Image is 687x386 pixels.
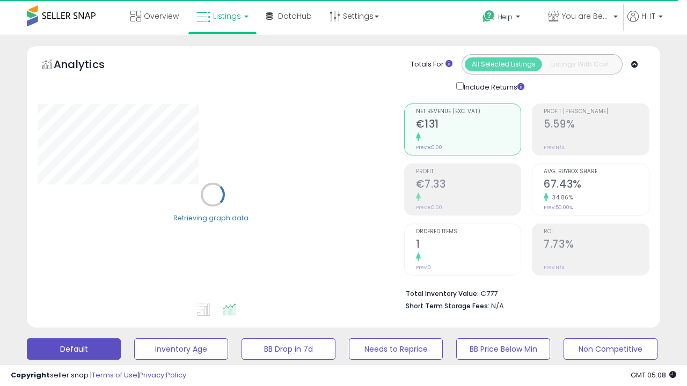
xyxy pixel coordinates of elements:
[416,238,521,253] h2: 1
[278,11,312,21] span: DataHub
[416,229,521,235] span: Ordered Items
[406,286,642,299] li: €777
[491,301,504,311] span: N/A
[564,338,657,360] button: Non Competitive
[544,204,573,211] small: Prev: 50.00%
[456,338,550,360] button: BB Price Below Min
[498,12,513,21] span: Help
[544,144,565,151] small: Prev: N/A
[641,11,655,21] span: Hi IT
[544,109,649,115] span: Profit [PERSON_NAME]
[54,57,126,75] h5: Analytics
[416,178,521,192] h2: €7.33
[11,370,186,381] div: seller snap | |
[406,301,489,310] b: Short Term Storage Fees:
[562,11,610,21] span: You are Beautiful (IT)
[627,11,663,35] a: Hi IT
[416,169,521,175] span: Profit
[448,80,537,93] div: Include Returns
[416,264,431,271] small: Prev: 0
[465,57,542,71] button: All Selected Listings
[144,11,179,21] span: Overview
[349,338,443,360] button: Needs to Reprice
[416,109,521,115] span: Net Revenue (Exc. VAT)
[416,204,442,211] small: Prev: €0.00
[11,370,50,380] strong: Copyright
[544,169,649,175] span: Avg. Buybox Share
[416,144,442,151] small: Prev: €0.00
[631,370,676,380] span: 2025-10-12 05:08 GMT
[242,338,335,360] button: BB Drop in 7d
[474,2,538,35] a: Help
[139,370,186,380] a: Privacy Policy
[549,194,573,202] small: 34.86%
[213,11,241,21] span: Listings
[542,57,619,71] button: Listings With Cost
[416,118,521,132] h2: €131
[544,264,565,271] small: Prev: N/A
[27,338,121,360] button: Default
[544,238,649,253] h2: 7.73%
[544,229,649,235] span: ROI
[92,370,137,380] a: Terms of Use
[482,10,495,23] i: Get Help
[134,338,228,360] button: Inventory Age
[173,213,252,222] div: Retrieving graph data..
[544,178,649,192] h2: 67.43%
[411,60,452,70] div: Totals For
[406,289,479,298] b: Total Inventory Value:
[544,118,649,132] h2: 5.59%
